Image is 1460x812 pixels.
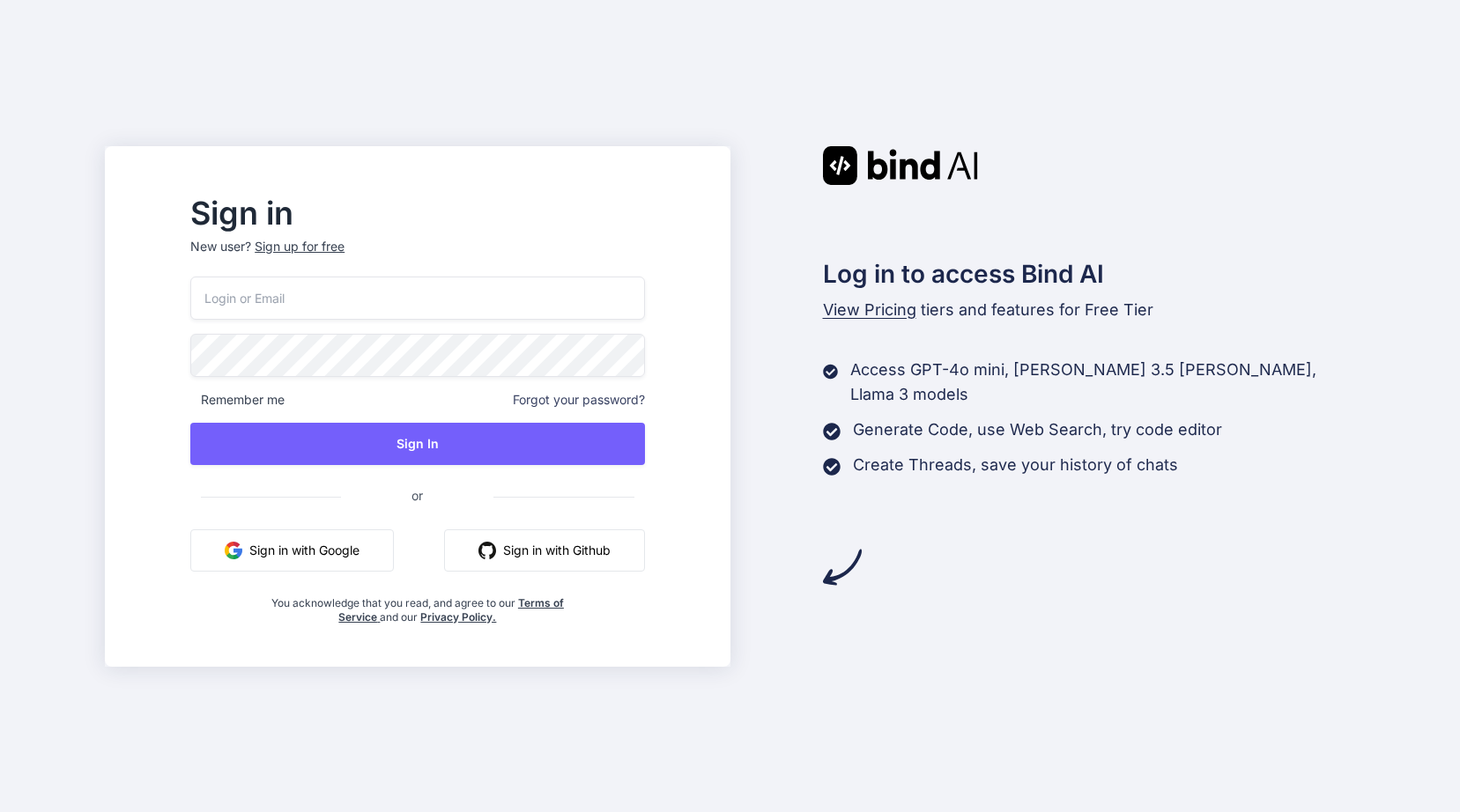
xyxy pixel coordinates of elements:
p: Create Threads, save your history of chats [853,453,1178,477]
span: Remember me [190,391,285,409]
div: Sign up for free [255,238,345,255]
img: google [225,542,242,559]
p: New user? [190,238,644,277]
button: Sign in with Google [190,529,394,572]
a: Terms of Service [338,596,564,624]
h2: Sign in [190,199,644,227]
p: Access GPT-4o mini, [PERSON_NAME] 3.5 [PERSON_NAME], Llama 3 models [850,358,1355,407]
button: Sign in with Github [444,529,645,572]
input: Login or Email [190,277,644,320]
img: Bind AI logo [823,146,978,185]
img: github [478,542,496,559]
button: Sign In [190,423,644,465]
h2: Log in to access Bind AI [823,255,1355,292]
p: tiers and features for Free Tier [823,298,1355,322]
span: View Pricing [823,300,916,319]
img: arrow [823,548,862,587]
span: or [341,474,493,517]
span: Forgot your password? [513,391,645,409]
div: You acknowledge that you read, and agree to our and our [266,586,569,624]
a: Privacy Policy. [420,610,496,624]
p: Generate Code, use Web Search, try code editor [853,417,1222,442]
